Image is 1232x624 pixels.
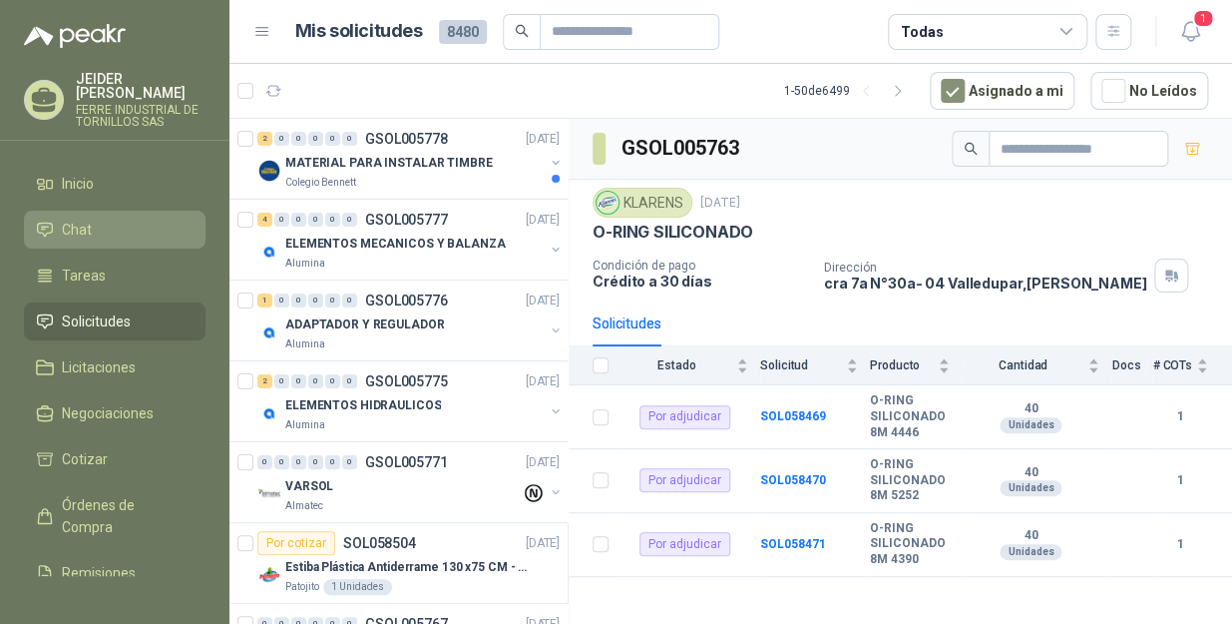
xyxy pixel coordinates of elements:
[365,374,448,388] p: GSOL005775
[285,498,323,514] p: Almatec
[342,374,357,388] div: 0
[593,222,753,243] p: O-RING SILICONADO
[901,21,943,43] div: Todas
[62,562,136,584] span: Remisiones
[824,261,1146,275] p: Dirección
[1152,358,1192,372] span: # COTs
[291,213,306,227] div: 0
[274,294,289,308] div: 0
[639,468,730,492] div: Por adjudicar
[308,455,323,469] div: 0
[24,486,205,546] a: Órdenes de Compra
[295,17,423,46] h1: Mis solicitudes
[24,211,205,249] a: Chat
[870,521,950,568] b: O-RING SILICONADO 8M 4390
[62,173,94,195] span: Inicio
[1152,471,1208,490] b: 1
[62,356,136,378] span: Licitaciones
[365,213,448,227] p: GSOL005777
[526,372,560,391] p: [DATE]
[308,213,323,227] div: 0
[760,358,842,372] span: Solicitud
[24,554,205,592] a: Remisiones
[1090,72,1208,110] button: No Leídos
[308,374,323,388] div: 0
[526,292,560,311] p: [DATE]
[515,24,529,38] span: search
[308,132,323,146] div: 0
[1152,407,1208,426] b: 1
[593,188,692,218] div: KLARENS
[342,455,357,469] div: 0
[784,75,914,107] div: 1 - 50 de 6499
[24,348,205,386] a: Licitaciones
[257,240,281,264] img: Company Logo
[1000,480,1061,496] div: Unidades
[639,405,730,429] div: Por adjudicar
[285,477,333,496] p: VARSOL
[257,320,281,344] img: Company Logo
[639,532,730,556] div: Por adjudicar
[257,159,281,183] img: Company Logo
[257,401,281,425] img: Company Logo
[62,311,131,332] span: Solicitudes
[24,257,205,295] a: Tareas
[257,213,272,227] div: 4
[285,175,356,191] p: Colegio Bennett
[1000,417,1061,433] div: Unidades
[62,219,92,241] span: Chat
[76,104,205,128] p: FERRE INDUSTRIAL DE TORNILLOS SAS
[870,457,950,504] b: O-RING SILICONADO 8M 5252
[257,132,272,146] div: 2
[1111,346,1152,385] th: Docs
[24,440,205,478] a: Cotizar
[342,213,357,227] div: 0
[76,72,205,100] p: JEIDER [PERSON_NAME]
[700,194,740,213] p: [DATE]
[257,482,281,506] img: Company Logo
[285,417,325,433] p: Alumina
[308,294,323,308] div: 0
[274,374,289,388] div: 0
[760,409,826,423] a: SOL058469
[593,273,808,290] p: Crédito a 30 días
[962,358,1083,372] span: Cantidad
[257,450,564,514] a: 0 0 0 0 0 0 GSOL005771[DATE] Company LogoVARSOLAlmatec
[620,358,732,372] span: Estado
[257,563,281,587] img: Company Logo
[1192,9,1214,28] span: 1
[285,315,444,334] p: ADAPTADOR Y REGULADOR
[257,369,564,433] a: 2 0 0 0 0 0 GSOL005775[DATE] Company LogoELEMENTOS HIDRAULICOSAlumina
[257,208,564,272] a: 4 0 0 0 0 0 GSOL005777[DATE] Company LogoELEMENTOS MECANICOS Y BALANZAAlumina
[285,558,534,577] p: Estiba Plástica Antiderrame 130 x75 CM - Capacidad 180-200 Litros
[760,473,826,487] a: SOL058470
[870,393,950,440] b: O-RING SILICONADO 8M 4446
[323,579,392,595] div: 1 Unidades
[597,192,618,214] img: Company Logo
[291,294,306,308] div: 0
[257,127,564,191] a: 2 0 0 0 0 0 GSOL005778[DATE] Company LogoMATERIAL PARA INSTALAR TIMBREColegio Bennett
[285,235,506,254] p: ELEMENTOS MECANICOS Y BALANZA
[760,537,826,551] a: SOL058471
[229,523,568,604] a: Por cotizarSOL058504[DATE] Company LogoEstiba Plástica Antiderrame 130 x75 CM - Capacidad 180-200...
[325,455,340,469] div: 0
[870,346,962,385] th: Producto
[274,213,289,227] div: 0
[274,455,289,469] div: 0
[24,165,205,203] a: Inicio
[593,312,661,334] div: Solicitudes
[291,455,306,469] div: 0
[24,394,205,432] a: Negociaciones
[62,494,187,538] span: Órdenes de Compra
[257,294,272,308] div: 1
[285,154,493,173] p: MATERIAL PARA INSTALAR TIMBRE
[62,448,108,470] span: Cotizar
[930,72,1074,110] button: Asignado a mi
[760,346,870,385] th: Solicitud
[1000,544,1061,560] div: Unidades
[291,374,306,388] div: 0
[274,132,289,146] div: 0
[870,358,934,372] span: Producto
